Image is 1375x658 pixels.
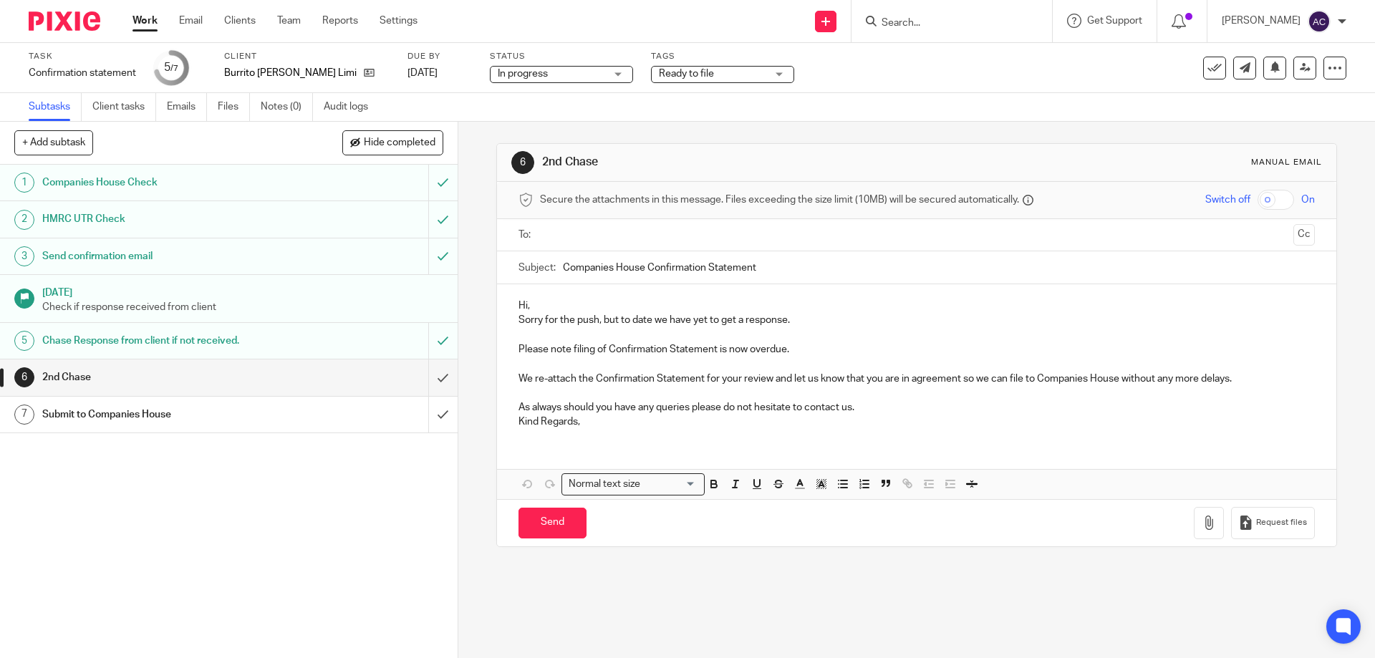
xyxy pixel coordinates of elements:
a: Settings [380,14,418,28]
span: Normal text size [565,477,643,492]
label: To: [518,228,534,242]
button: Hide completed [342,130,443,155]
div: 6 [511,151,534,174]
span: In progress [498,69,548,79]
span: Secure the attachments in this message. Files exceeding the size limit (10MB) will be secured aut... [540,193,1019,207]
label: Due by [407,51,472,62]
p: Burrito [PERSON_NAME] Limited [224,66,357,80]
label: Subject: [518,261,556,275]
button: Cc [1293,224,1315,246]
h1: HMRC UTR Check [42,208,290,230]
a: Emails [167,93,207,121]
a: Team [277,14,301,28]
span: Ready to file [659,69,714,79]
a: Client tasks [92,93,156,121]
div: 3 [14,246,34,266]
img: svg%3E [1308,10,1331,33]
button: + Add subtask [14,130,93,155]
div: 6 [14,367,34,387]
button: Request files [1231,507,1314,539]
div: Search for option [561,473,705,495]
input: Search for option [645,477,696,492]
a: Subtasks [29,93,82,121]
h1: 2nd Chase [42,367,290,388]
div: 2 [14,210,34,230]
a: Email [179,14,203,28]
span: Switch off [1205,193,1250,207]
p: [PERSON_NAME] [1222,14,1301,28]
p: Sorry for the push, but to date we have yet to get a response. Please note filing of Confirmation... [518,313,1314,429]
h1: Chase Response from client if not received. [42,330,290,352]
label: Task [29,51,136,62]
h1: Submit to Companies House [42,404,290,425]
div: 1 [14,173,34,193]
label: Client [224,51,390,62]
a: Reports [322,14,358,28]
a: Clients [224,14,256,28]
a: Files [218,93,250,121]
h1: 2nd Chase [542,155,947,170]
span: Request files [1256,517,1307,528]
img: Pixie [29,11,100,31]
div: 5 [164,59,178,76]
small: /7 [170,64,178,72]
p: Check if response received from client [42,300,443,314]
input: Search [880,17,1009,30]
span: Hide completed [364,137,435,149]
a: Notes (0) [261,93,313,121]
div: 7 [14,405,34,425]
h1: [DATE] [42,282,443,300]
span: [DATE] [407,68,438,78]
div: Manual email [1251,157,1322,168]
h1: Send confirmation email [42,246,290,267]
h1: Companies House Check [42,172,290,193]
a: Work [132,14,158,28]
label: Status [490,51,633,62]
input: Send [518,508,587,538]
a: Audit logs [324,93,379,121]
p: Hi, [518,299,1314,313]
div: 5 [14,331,34,351]
div: Confirmation statement [29,66,136,80]
label: Tags [651,51,794,62]
span: On [1301,193,1315,207]
span: Get Support [1087,16,1142,26]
